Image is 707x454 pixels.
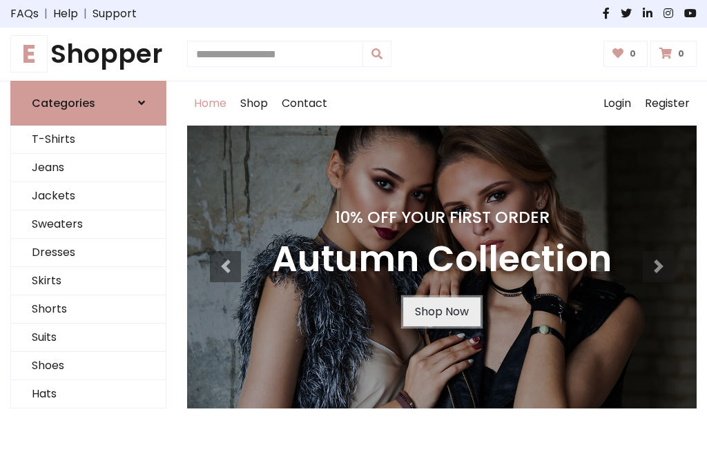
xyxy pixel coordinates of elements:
[11,154,166,182] a: Jeans
[11,126,166,154] a: T-Shirts
[272,238,612,281] h3: Autumn Collection
[675,48,688,60] span: 0
[11,380,166,408] a: Hats
[11,210,166,239] a: Sweaters
[11,239,166,267] a: Dresses
[272,208,612,227] h4: 10% Off Your First Order
[11,182,166,210] a: Jackets
[10,39,166,70] a: EShopper
[603,41,648,67] a: 0
[11,267,166,295] a: Skirts
[39,6,53,22] span: |
[10,39,166,70] h1: Shopper
[233,81,275,126] a: Shop
[597,81,638,126] a: Login
[638,81,697,126] a: Register
[650,41,697,67] a: 0
[32,97,95,110] h6: Categories
[78,6,93,22] span: |
[11,295,166,324] a: Shorts
[93,6,137,22] a: Support
[187,81,233,126] a: Home
[53,6,78,22] a: Help
[10,81,166,126] a: Categories
[403,297,481,326] a: Shop Now
[10,6,39,22] a: FAQs
[11,324,166,352] a: Suits
[626,48,639,60] span: 0
[11,352,166,380] a: Shoes
[10,35,48,72] span: E
[275,81,334,126] a: Contact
